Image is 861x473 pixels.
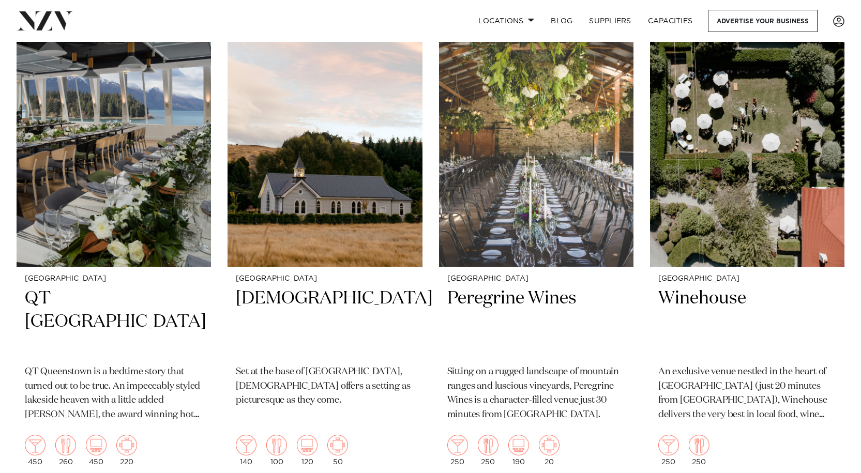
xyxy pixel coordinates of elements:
h2: Winehouse [658,287,836,357]
div: 140 [236,435,256,466]
img: dining.png [689,435,709,455]
small: [GEOGRAPHIC_DATA] [236,275,414,283]
h2: QT [GEOGRAPHIC_DATA] [25,287,203,357]
img: cocktail.png [236,435,256,455]
a: BLOG [542,10,581,32]
img: theatre.png [508,435,529,455]
div: 190 [508,435,529,466]
div: 250 [689,435,709,466]
img: meeting.png [116,435,137,455]
h2: Peregrine Wines [447,287,625,357]
img: dining.png [266,435,287,455]
img: meeting.png [327,435,348,455]
div: 250 [478,435,499,466]
div: 250 [658,435,679,466]
p: Set at the base of [GEOGRAPHIC_DATA], [DEMOGRAPHIC_DATA] offers a setting as picturesque as they ... [236,365,414,408]
p: An exclusive venue nestled in the heart of [GEOGRAPHIC_DATA] (just 20 minutes from [GEOGRAPHIC_DA... [658,365,836,423]
p: QT Queenstown is a bedtime story that turned out to be true. An impeccably styled lakeside heaven... [25,365,203,423]
div: 450 [86,435,107,466]
h2: [DEMOGRAPHIC_DATA] [236,287,414,357]
a: Capacities [640,10,701,32]
img: cocktail.png [447,435,468,455]
img: meeting.png [539,435,560,455]
a: Locations [470,10,542,32]
img: nzv-logo.png [17,11,73,30]
img: cocktail.png [658,435,679,455]
a: Advertise your business [708,10,818,32]
small: [GEOGRAPHIC_DATA] [658,275,836,283]
img: dining.png [55,435,76,455]
div: 120 [297,435,318,466]
img: cocktail.png [25,435,46,455]
div: 50 [327,435,348,466]
a: SUPPLIERS [581,10,639,32]
div: 450 [25,435,46,466]
div: 100 [266,435,287,466]
div: 260 [55,435,76,466]
p: Sitting on a rugged landscape of mountain ranges and luscious vineyards, Peregrine Wines is a cha... [447,365,625,423]
img: theatre.png [297,435,318,455]
div: 20 [539,435,560,466]
div: 250 [447,435,468,466]
small: [GEOGRAPHIC_DATA] [447,275,625,283]
img: theatre.png [86,435,107,455]
img: dining.png [478,435,499,455]
div: 220 [116,435,137,466]
small: [GEOGRAPHIC_DATA] [25,275,203,283]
